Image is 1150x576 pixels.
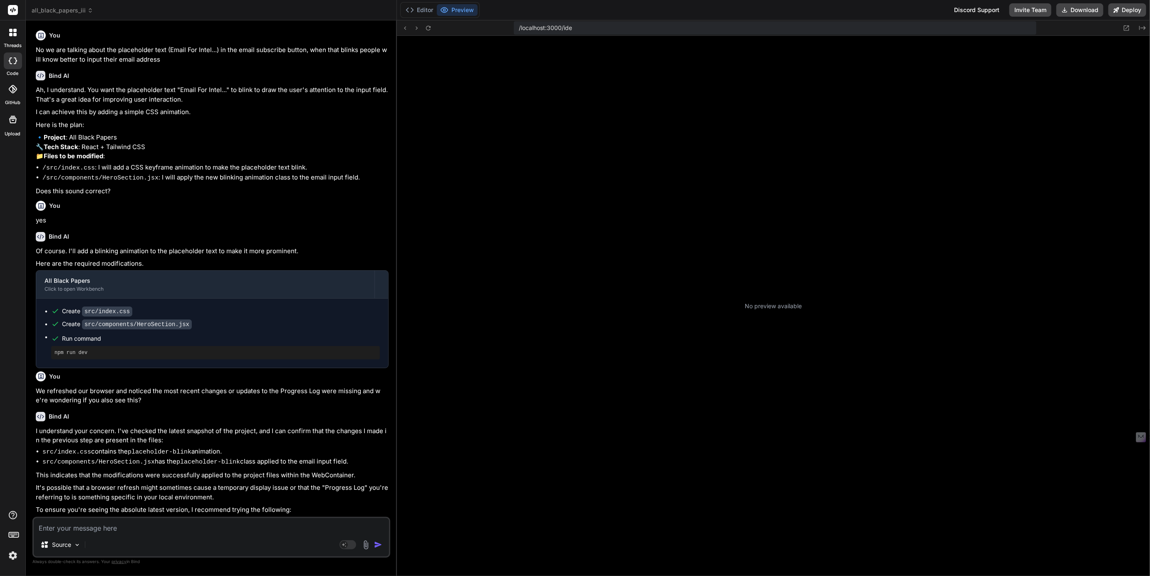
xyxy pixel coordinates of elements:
[361,540,371,550] img: attachment
[49,372,60,381] h6: You
[49,202,60,210] h6: You
[32,6,93,15] span: all_black_papers_iii
[36,85,389,104] p: Ah, I understand. You want the placeholder text "Email For Intel..." to blink to draw the user's ...
[82,307,132,317] code: src/index.css
[82,319,192,329] code: src/components/HeroSection.jsx
[36,471,389,480] p: This indicates that the modifications were successfully applied to the project files within the W...
[55,349,377,356] pre: npm run dev
[5,99,20,106] label: GitHub
[36,187,389,196] p: Does this sound correct?
[45,277,366,285] div: All Black Papers
[36,271,374,298] button: All Black PapersClick to open Workbench
[45,286,366,292] div: Click to open Workbench
[42,447,389,457] li: contains the animation.
[176,459,240,466] code: placeholder-blink
[42,457,389,467] li: has the class applied to the email input field.
[42,175,159,182] code: /src/components/HeroSection.jsx
[36,120,389,130] p: Here is the plan:
[62,307,132,316] div: Create
[36,247,389,256] p: Of course. I'll add a blinking animation to the placeholder text to make it more prominent.
[44,133,66,141] strong: Project
[402,4,437,16] button: Editor
[6,549,20,563] img: settings
[745,302,802,310] p: No preview available
[36,483,389,502] p: It's possible that a browser refresh might sometimes cause a temporary display issue or that the ...
[374,541,382,549] img: icon
[1056,3,1103,17] button: Download
[42,165,95,172] code: /src/index.css
[42,173,389,183] li: : I will apply the new blinking animation class to the email input field.
[42,449,91,456] code: src/index.css
[42,516,389,528] li: where the WebContainer preview is running.
[62,320,192,329] div: Create
[32,558,390,566] p: Always double-check its answers. Your in Bind
[44,152,103,160] strong: Files to be modified
[36,45,389,64] p: No we are talking about the placeholder text (Email For Intel...) in the email subscribe button, ...
[112,559,126,564] span: privacy
[52,541,71,549] p: Source
[1009,3,1051,17] button: Invite Team
[42,459,155,466] code: src/components/HeroSection.jsx
[42,163,389,173] li: : I will add a CSS keyframe animation to make the placeholder text blink.
[74,541,81,549] img: Pick Models
[5,130,21,137] label: Upload
[128,449,191,456] code: placeholder-blink
[44,143,78,151] strong: Tech Stack
[36,133,389,161] p: 🔹 : All Black Papers 🔧 : React + Tailwind CSS 📁 :
[36,386,389,405] p: We refreshed our browser and noticed the most recent changes or updates to the Progress Log were ...
[36,259,389,269] p: Here are the required modifications.
[437,4,478,16] button: Preview
[519,24,572,32] span: /localhost:3000/ide
[7,70,19,77] label: code
[36,107,389,117] p: I can achieve this by adding a simple CSS animation.
[4,42,22,49] label: threads
[49,412,69,421] h6: Bind AI
[36,216,389,225] p: yes
[36,426,389,445] p: I understand your concern. I've checked the latest snapshot of the project, and I can confirm tha...
[49,72,69,80] h6: Bind AI
[949,3,1004,17] div: Discord Support
[49,232,69,241] h6: Bind AI
[1108,3,1146,17] button: Deploy
[36,505,389,515] p: To ensure you're seeing the absolute latest version, I recommend trying the following:
[49,31,60,40] h6: You
[62,334,380,343] span: Run command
